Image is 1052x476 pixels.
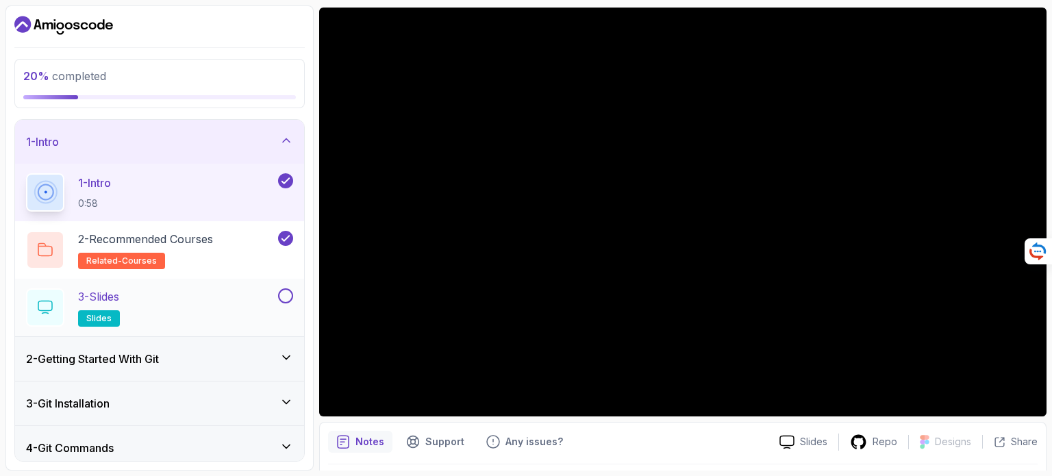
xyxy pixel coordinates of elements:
[800,435,827,449] p: Slides
[15,381,304,425] button: 3-Git Installation
[478,431,571,453] button: Feedback button
[86,255,157,266] span: related-courses
[15,337,304,381] button: 2-Getting Started With Git
[23,69,49,83] span: 20 %
[425,435,464,449] p: Support
[398,431,473,453] button: Support button
[26,134,59,150] h3: 1 - Intro
[78,231,213,247] p: 2 - Recommended Courses
[873,435,897,449] p: Repo
[505,435,563,449] p: Any issues?
[768,435,838,449] a: Slides
[1011,435,1038,449] p: Share
[26,351,159,367] h3: 2 - Getting Started With Git
[14,14,113,36] a: Dashboard
[26,173,293,212] button: 1-Intro0:58
[15,426,304,470] button: 4-Git Commands
[78,288,119,305] p: 3 - Slides
[26,231,293,269] button: 2-Recommended Coursesrelated-courses
[15,120,304,164] button: 1-Intro
[78,175,111,191] p: 1 - Intro
[26,288,293,327] button: 3-Slidesslides
[26,440,114,456] h3: 4 - Git Commands
[935,435,971,449] p: Designs
[328,431,392,453] button: notes button
[355,435,384,449] p: Notes
[86,313,112,324] span: slides
[839,434,908,451] a: Repo
[319,8,1047,416] iframe: 1 - Intro
[78,197,111,210] p: 0:58
[982,435,1038,449] button: Share
[26,395,110,412] h3: 3 - Git Installation
[23,69,106,83] span: completed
